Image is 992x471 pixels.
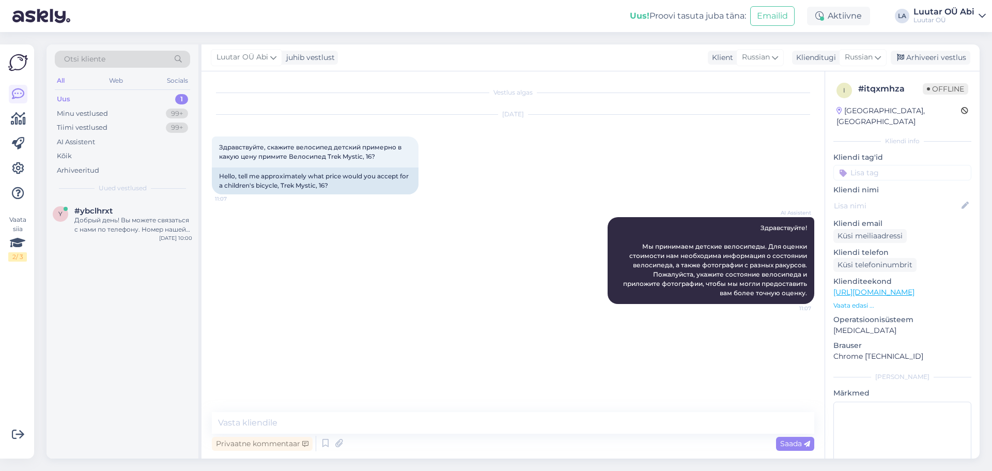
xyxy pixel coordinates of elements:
[630,11,649,21] b: Uus!
[216,52,268,63] span: Luutar OÜ Abi
[834,200,959,211] input: Lisa nimi
[833,185,971,195] p: Kliendi nimi
[212,110,814,119] div: [DATE]
[780,439,810,448] span: Saada
[282,52,335,63] div: juhib vestlust
[836,105,961,127] div: [GEOGRAPHIC_DATA], [GEOGRAPHIC_DATA]
[913,8,986,24] a: Luutar OÜ AbiLuutar OÜ
[845,52,873,63] span: Russian
[630,10,746,22] div: Proovi tasuta juba täna:
[57,123,107,133] div: Tiimi vestlused
[58,210,63,218] span: y
[833,165,971,180] input: Lisa tag
[772,209,811,217] span: AI Assistent
[833,351,971,362] p: Chrome [TECHNICAL_ID]
[215,195,254,203] span: 11:07
[8,215,27,262] div: Vaata siia
[708,52,733,63] div: Klient
[858,83,923,95] div: # itqxmhza
[833,388,971,399] p: Märkmed
[833,314,971,325] p: Operatsioonisüsteem
[833,258,917,272] div: Küsi telefoninumbrit
[891,51,970,65] div: Arhiveeri vestlus
[792,52,836,63] div: Klienditugi
[212,88,814,97] div: Vestlus algas
[833,340,971,351] p: Brauser
[57,94,70,104] div: Uus
[74,206,113,216] span: #ybclhrxt
[833,276,971,287] p: Klienditeekond
[166,123,188,133] div: 99+
[57,151,72,161] div: Kõik
[74,216,192,234] div: Добрый день! Вы можете связаться с нами по телефону. Номер нашей информационной горячей линии 600...
[750,6,795,26] button: Emailid
[772,305,811,312] span: 11:07
[57,137,95,147] div: AI Assistent
[165,74,190,87] div: Socials
[913,16,974,24] div: Luutar OÜ
[55,74,67,87] div: All
[833,372,971,382] div: [PERSON_NAME]
[212,168,419,194] div: Hello, tell me approximately what price would you accept for a children's bicycle, Trek Mystic, 16?
[833,247,971,258] p: Kliendi telefon
[923,83,968,95] span: Offline
[107,74,125,87] div: Web
[219,143,403,160] span: Здравствуйте, скажите велосипед детский примерно в какую цену примите Велосипед Trek Mystic, 16?
[833,152,971,163] p: Kliendi tag'id
[159,234,192,242] div: [DATE] 10:00
[833,287,915,297] a: [URL][DOMAIN_NAME]
[64,54,105,65] span: Otsi kliente
[833,218,971,229] p: Kliendi email
[833,325,971,336] p: [MEDICAL_DATA]
[833,136,971,146] div: Kliendi info
[212,437,313,451] div: Privaatne kommentaar
[895,9,909,23] div: LA
[8,53,28,72] img: Askly Logo
[8,252,27,262] div: 2 / 3
[833,229,907,243] div: Küsi meiliaadressi
[807,7,870,25] div: Aktiivne
[99,184,147,193] span: Uued vestlused
[57,165,99,176] div: Arhiveeritud
[833,301,971,310] p: Vaata edasi ...
[175,94,188,104] div: 1
[843,86,845,94] span: i
[742,52,770,63] span: Russian
[913,8,974,16] div: Luutar OÜ Abi
[166,109,188,119] div: 99+
[57,109,108,119] div: Minu vestlused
